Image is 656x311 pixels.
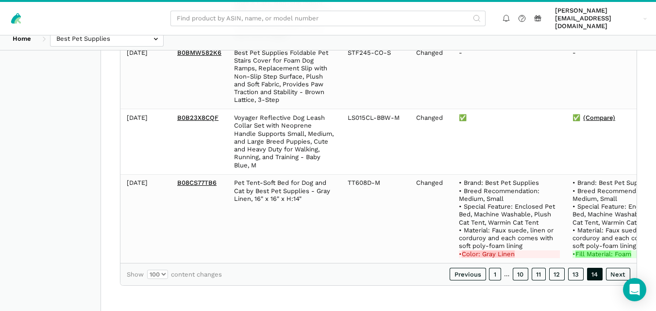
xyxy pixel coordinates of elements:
span: • Special Feature: Enclosed Pet Bed, Machine Washable, Plush Cat Tent, Warmin Cat Tent [459,203,557,226]
div: Open Intercom Messenger [623,278,646,301]
a: 1 [489,268,501,280]
label: Show content changes [127,270,222,279]
input: Best Pet Supplies [50,31,164,47]
td: Changed [410,174,453,263]
span: … [504,270,509,278]
input: Find product by ASIN, name, or model number [170,11,486,27]
td: Best Pet Supplies Foldable Pet Stairs Cover for Foam Dog Ramps, Replacement Slip with Non-Slip St... [228,44,341,109]
a: 13 [568,268,584,280]
a: B0B23X8CQF [177,114,219,121]
a: 10 [513,268,529,280]
div: ✅ [459,114,560,122]
a: 14 [587,268,603,280]
select: Showcontent changes [147,270,168,279]
strong: Fill Material: Foam [575,250,631,258]
a: (Compare) [583,114,615,122]
span: • Brand: Best Pet Supplies [459,179,539,186]
a: Next [606,268,631,280]
a: Previous [450,268,486,280]
td: Voyager Reflective Dog Leash Collar Set with Neoprene Handle Supports Small, Medium, and Large Br... [228,109,341,174]
a: Home [6,31,37,47]
strong: Color: Gray Linen [462,250,515,258]
a: 11 [532,268,546,280]
td: [DATE] [120,109,171,174]
span: • Breed Recommendation: Medium, Small [459,187,541,202]
span: • Brand: Best Pet Supplies [572,179,653,186]
span: • Material: Faux suede, linen or corduroy and each comes with soft poly-foam lining [459,227,555,250]
td: TT608D-M [341,174,410,263]
td: Changed [410,44,453,109]
td: STF245-CO-S [341,44,410,109]
del: • [459,250,560,258]
span: • Breed Recommendation: Medium, Small [572,187,655,202]
td: Changed [410,109,453,174]
td: Pet Tent-Soft Bed for Dog and Cat by Best Pet Supplies - Gray Linen, 16" x 16" x H:14" [228,174,341,263]
td: - [453,44,566,109]
td: [DATE] [120,44,171,109]
a: B08CS77TB6 [177,179,217,186]
span: [PERSON_NAME][EMAIL_ADDRESS][DOMAIN_NAME] [555,7,640,31]
a: 12 [549,268,565,280]
a: B0BMW582K6 [177,49,221,56]
a: [PERSON_NAME][EMAIL_ADDRESS][DOMAIN_NAME] [552,5,650,32]
td: LS015CL-BBW-M [341,109,410,174]
td: [DATE] [120,174,171,263]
